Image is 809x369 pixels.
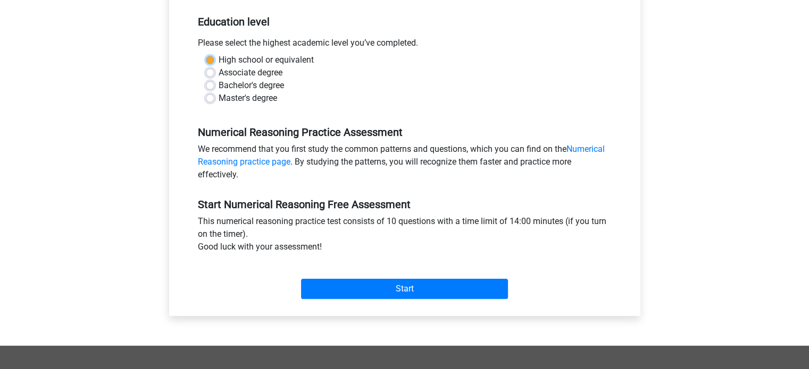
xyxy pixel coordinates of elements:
h5: Education level [198,11,612,32]
div: We recommend that you first study the common patterns and questions, which you can find on the . ... [190,143,620,185]
label: Master's degree [219,92,277,105]
h5: Numerical Reasoning Practice Assessment [198,126,612,139]
div: This numerical reasoning practice test consists of 10 questions with a time limit of 14:00 minute... [190,215,620,258]
label: Associate degree [219,66,282,79]
div: Please select the highest academic level you’ve completed. [190,37,620,54]
h5: Start Numerical Reasoning Free Assessment [198,198,612,211]
label: Bachelor's degree [219,79,284,92]
input: Start [301,279,508,299]
label: High school or equivalent [219,54,314,66]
